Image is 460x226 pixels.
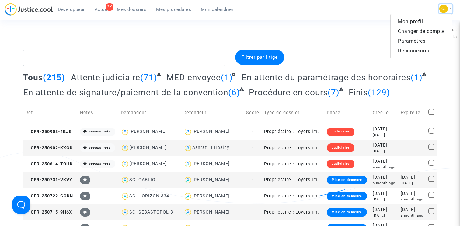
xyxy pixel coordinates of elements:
[201,7,233,12] span: Mon calendrier
[25,210,72,215] span: CFR-250715-9H6X
[121,192,130,201] img: icon-user.svg
[373,158,396,165] div: [DATE]
[262,204,325,221] td: Propriétaire : Loyers impayés/Charges impayées
[401,174,424,181] div: [DATE]
[327,160,354,168] div: Judiciaire
[183,176,192,185] img: icon-user.svg
[121,127,130,136] img: icon-user.svg
[129,129,167,134] div: [PERSON_NAME]
[401,213,424,218] div: a month ago
[192,210,230,215] div: [PERSON_NAME]
[327,192,367,200] div: Mise en demeure
[373,213,396,218] div: [DATE]
[25,177,72,182] span: CFR-250731-VKVY
[129,161,167,166] div: [PERSON_NAME]
[192,129,230,134] div: [PERSON_NAME]
[328,87,340,97] span: (7)
[373,165,396,170] div: a month ago
[23,102,78,124] td: Réf.
[117,7,146,12] span: Mes dossiers
[119,102,181,124] td: Demandeur
[373,142,396,149] div: [DATE]
[112,5,151,14] a: Mes dossiers
[89,129,110,133] i: aucune note
[262,188,325,204] td: Propriétaire : Loyers impayés/Charges impayées
[183,208,192,217] img: icon-user.svg
[242,72,411,83] span: En attente du paramétrage des honoraires
[391,17,452,26] a: Mon profil
[121,143,130,152] img: icon-user.svg
[156,7,191,12] span: Mes procédures
[192,161,230,166] div: [PERSON_NAME]
[129,210,209,215] div: SCI SEBASTOPOL BERGER-JUILLOT
[373,132,396,138] div: [DATE]
[129,193,169,199] div: SCI HORIZON 334
[262,102,325,124] td: Type de dossier
[12,196,30,214] iframe: Help Scout Beacon - Open
[399,102,427,124] td: Expire le
[252,177,254,182] span: -
[129,177,155,182] div: SCI GABLIO
[242,55,278,60] span: Filtrer par litige
[25,193,73,199] span: CFR-250722-GCDN
[121,176,130,185] img: icon-user.svg
[262,172,325,188] td: Propriétaire : Loyers impayés/Charges impayées
[373,190,396,197] div: [DATE]
[151,5,196,14] a: Mes procédures
[71,72,140,83] span: Attente judiciaire
[25,161,73,167] span: CFR-250814-TCHD
[183,192,192,201] img: icon-user.svg
[373,197,396,202] div: [DATE]
[58,7,85,12] span: Développeur
[121,160,130,168] img: icon-user.svg
[252,161,254,167] span: -
[192,193,230,199] div: [PERSON_NAME]
[181,102,244,124] td: Defendeur
[192,177,230,182] div: [PERSON_NAME]
[183,160,192,168] img: icon-user.svg
[401,190,424,197] div: [DATE]
[373,181,396,186] div: a month ago
[391,26,452,36] a: Changer de compte
[373,126,396,132] div: [DATE]
[325,102,371,124] td: Phase
[262,124,325,140] td: Propriétaire : Loyers impayés/Charges impayées
[89,146,110,150] i: aucune note
[183,143,192,152] img: icon-user.svg
[401,181,424,186] div: [DATE]
[43,72,65,83] span: (215)
[249,87,328,97] span: Procédure en cours
[25,129,71,134] span: CFR-250908-4BJE
[349,87,368,97] span: Finis
[129,145,167,150] div: [PERSON_NAME]
[252,145,254,150] span: -
[252,129,254,134] span: -
[95,7,107,12] span: Actus
[252,193,254,199] span: -
[411,72,423,83] span: (1)
[90,5,112,14] a: 2KActus
[23,72,43,83] span: Tous
[373,174,396,181] div: [DATE]
[391,36,452,46] a: Paramètres
[327,208,367,217] div: Mise en demeure
[262,140,325,156] td: Propriétaire : Loyers impayés/Charges impayées
[252,210,254,215] span: -
[244,102,262,124] td: Score
[401,197,424,202] div: a month ago
[228,87,240,97] span: (6)
[196,5,238,14] a: Mon calendrier
[183,127,192,136] img: icon-user.svg
[368,87,390,97] span: (129)
[262,156,325,172] td: Propriétaire : Loyers impayés/Charges impayées
[140,72,157,83] span: (71)
[192,145,229,150] div: Ashraf El Hosiny
[166,72,221,83] span: MED envoyée
[23,87,228,97] span: En attente de signature/paiement de la convention
[327,143,354,152] div: Judiciaire
[5,3,53,16] img: jc-logo.svg
[53,5,90,14] a: Développeur
[327,176,367,184] div: Mise en demeure
[401,207,424,213] div: [DATE]
[106,3,113,11] div: 2K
